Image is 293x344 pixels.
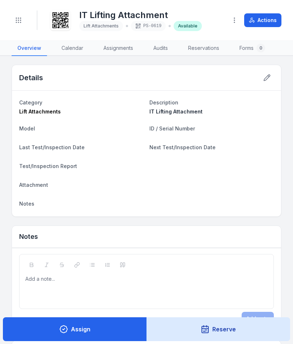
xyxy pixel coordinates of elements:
span: Attachment [19,182,48,188]
div: Available [174,21,202,31]
a: Assignments [98,41,139,56]
span: Next Test/Inspection Date [149,144,216,150]
span: IT Lifting Attachment [149,108,203,115]
span: Lift Attachments [84,23,119,29]
span: Model [19,125,35,132]
span: Test/Inspection Report [19,163,77,169]
a: Forms0 [234,41,271,56]
a: Reservations [182,41,225,56]
span: Category [19,99,42,106]
h1: IT Lifting Attachment [79,9,202,21]
div: PS-0619 [131,21,166,31]
span: ID / Serial Number [149,125,195,132]
div: 0 [256,44,265,52]
button: Assign [3,317,147,341]
span: Last Test/Inspection Date [19,144,85,150]
button: Toggle navigation [12,13,25,27]
span: Description [149,99,178,106]
h3: Notes [19,232,38,242]
button: Actions [244,13,281,27]
a: Overview [12,41,47,56]
h2: Details [19,73,43,83]
button: Reserve [146,317,290,341]
span: Lift Attachments [19,108,61,115]
a: Calendar [56,41,89,56]
span: Notes [19,201,34,207]
a: Audits [148,41,174,56]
